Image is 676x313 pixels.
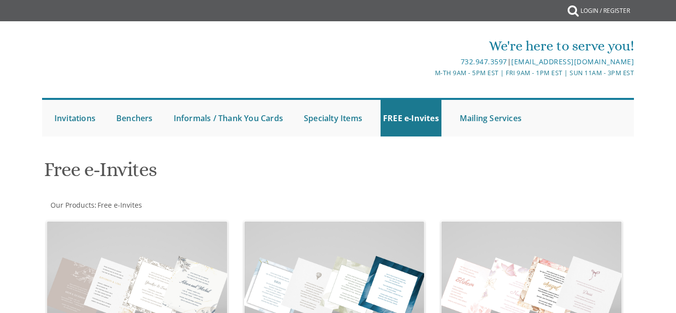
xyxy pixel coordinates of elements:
a: 732.947.3597 [461,57,507,66]
a: FREE e-Invites [381,100,441,136]
h1: Free e-Invites [44,159,432,188]
a: Specialty Items [301,100,365,136]
a: Our Products [49,200,95,210]
div: We're here to serve you! [240,36,634,56]
div: M-Th 9am - 5pm EST | Fri 9am - 1pm EST | Sun 11am - 3pm EST [240,68,634,78]
a: Invitations [52,100,98,136]
div: : [42,200,338,210]
a: Free e-Invites [97,200,142,210]
span: Free e-Invites [97,200,142,210]
a: Mailing Services [457,100,524,136]
a: [EMAIL_ADDRESS][DOMAIN_NAME] [511,57,634,66]
a: Benchers [114,100,155,136]
a: Informals / Thank You Cards [171,100,286,136]
div: | [240,56,634,68]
